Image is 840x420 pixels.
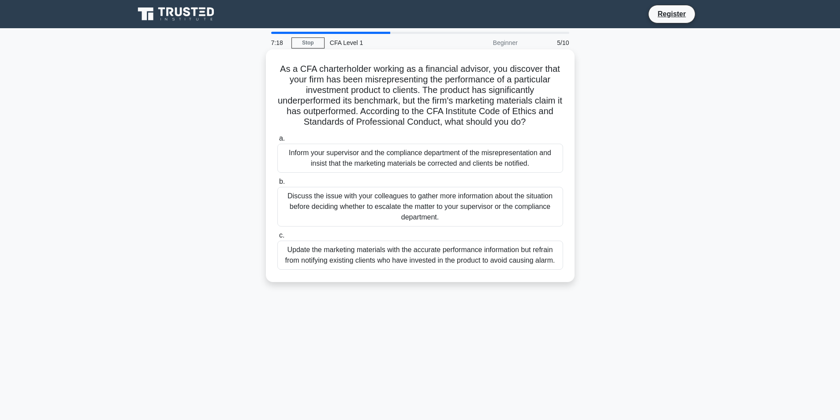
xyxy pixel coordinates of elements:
[277,241,563,270] div: Update the marketing materials with the accurate performance information but refrain from notifyi...
[279,134,285,142] span: a.
[277,144,563,173] div: Inform your supervisor and the compliance department of the misrepresentation and insist that the...
[325,34,446,52] div: CFA Level 1
[266,34,291,52] div: 7:18
[523,34,575,52] div: 5/10
[276,63,564,128] h5: As a CFA charterholder working as a financial advisor, you discover that your firm has been misre...
[291,37,325,48] a: Stop
[277,187,563,227] div: Discuss the issue with your colleagues to gather more information about the situation before deci...
[446,34,523,52] div: Beginner
[652,8,691,19] a: Register
[279,231,284,239] span: c.
[279,178,285,185] span: b.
